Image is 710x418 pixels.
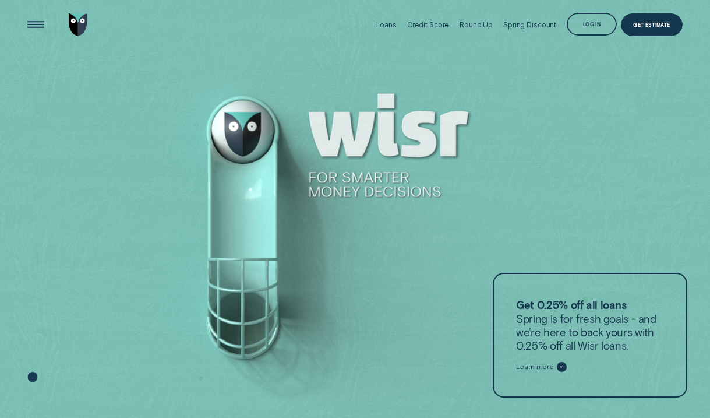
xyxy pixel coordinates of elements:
img: Wisr [69,13,87,36]
div: Spring Discount [503,20,556,29]
div: Credit Score [407,20,450,29]
strong: Get 0.25% off all loans [516,298,626,311]
a: Get Estimate [621,13,683,36]
a: Get 0.25% off all loansSpring is for fresh goals - and we’re here to back yours with 0.25% off al... [497,276,683,395]
div: Round Up [460,20,493,29]
p: Spring is for fresh goals - and we’re here to back yours with 0.25% off all Wisr loans. [516,298,664,353]
button: Log in [567,13,617,36]
div: Loans [376,20,397,29]
button: Open Menu [24,13,47,36]
span: Learn more [516,363,554,371]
